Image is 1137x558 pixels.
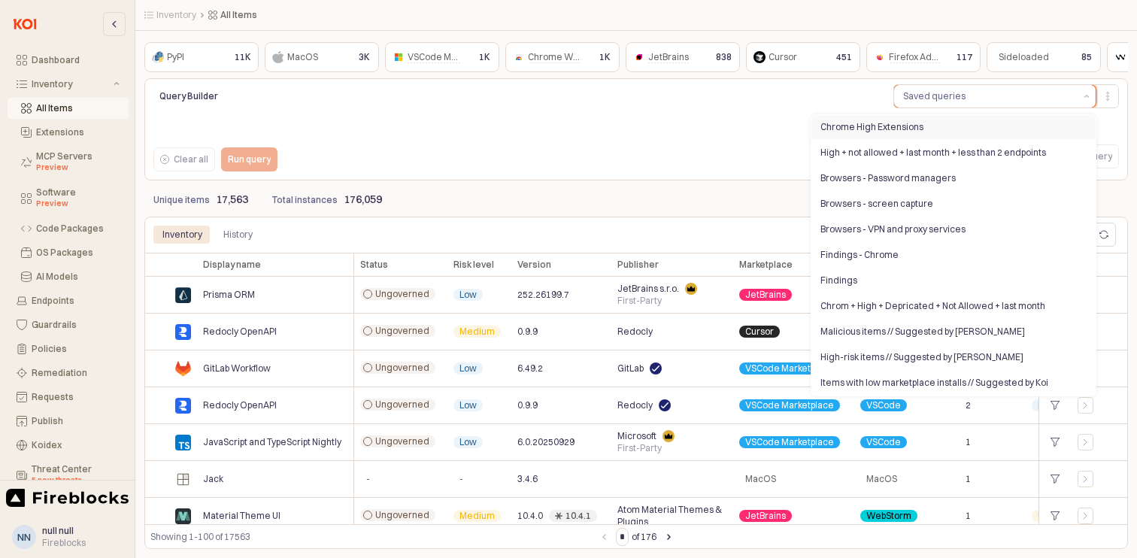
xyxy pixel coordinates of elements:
[459,399,477,411] span: Low
[769,50,797,65] div: Cursor
[36,198,120,210] div: Preview
[32,475,120,487] div: 5 new threats
[1078,85,1096,108] button: הצג הצעות
[866,399,901,411] span: VSCode
[8,122,129,143] button: Extensions
[820,223,1078,235] div: Browsers - VPN and proxy services
[8,338,129,359] button: Policies
[617,283,679,295] span: JetBrains s.r.o.
[459,510,495,522] span: Medium
[528,51,608,63] span: Chrome Web Store
[32,320,120,330] div: Guardrails
[17,529,31,544] div: nn
[617,504,727,528] span: Atom Material Themes & Plugins
[517,259,551,271] span: Version
[174,153,208,165] p: Clear all
[153,114,1119,144] iframe: QueryBuildingItay
[153,226,211,244] div: Inventory
[36,223,120,234] div: Code Packages
[966,473,971,485] span: 1
[820,147,1078,159] div: High + not allowed + last month + less than 2 endpoints
[617,326,653,338] span: Redocly
[517,436,575,448] span: 6.0.20250929
[889,51,957,63] span: Firefox Add-ons
[957,50,972,64] p: 117
[745,399,834,411] span: VSCode Marketplace
[375,435,429,447] span: Ungoverned
[866,473,897,485] span: MacOS
[8,242,129,263] button: OS Packages
[617,529,628,545] input: Page
[359,50,370,64] p: 3K
[517,362,543,375] span: 6.49.2
[479,50,490,64] p: 1K
[375,362,429,374] span: Ungoverned
[36,127,120,138] div: Extensions
[453,259,494,271] span: Risk level
[716,50,732,64] p: 838
[8,182,129,215] button: Software
[866,510,911,522] span: WebStorm
[659,528,678,546] button: Next page
[894,85,1078,108] button: Saved queries
[375,399,429,411] span: Ungoverned
[216,192,248,208] p: 17,563
[8,362,129,384] button: Remediation
[375,325,429,337] span: Ungoverned
[228,153,271,165] p: Run query
[517,399,538,411] span: 0.9.9
[811,114,1096,396] div: Select an option
[32,344,120,354] div: Policies
[617,362,644,375] span: GitLab
[36,187,120,210] div: Software
[36,162,120,174] div: Preview
[32,416,120,426] div: Publish
[517,473,538,485] span: 3.4.6
[866,436,901,448] span: VSCode
[150,529,595,544] div: Showing 1-100 of 17563
[517,289,569,301] span: 252.26199.7
[1038,510,1123,522] span: Unverified Publisher
[459,362,477,375] span: Low
[203,362,271,375] span: GitLab Workflow
[32,55,120,65] div: Dashboard
[32,79,111,89] div: Inventory
[820,377,1078,389] div: Items with low marketplace installs // Suggested by Koi
[820,198,1078,210] div: Browsers - screen capture
[820,249,1078,261] div: Findings - Chrome
[820,300,1078,312] div: Chrom + High + Depricated + Not Allowed + last month
[32,296,120,306] div: Endpoints
[8,74,129,95] button: Inventory
[745,510,786,522] span: JetBrains
[36,151,120,174] div: MCP Servers
[745,362,834,375] span: VSCode Marketplace
[1096,84,1119,108] button: Menu
[408,51,496,63] span: VSCode Marketplace
[144,524,1128,549] div: Table toolbar
[1038,399,1120,411] span: Missing Description
[203,510,280,522] span: Material Theme UI
[565,510,591,522] div: 10.4.1
[42,525,74,536] span: null null
[144,9,800,21] nav: Breadcrumbs
[745,326,774,338] span: Cursor
[745,436,834,448] span: VSCode Marketplace
[287,50,318,65] div: MacOS
[203,326,277,338] span: Redocly OpenAPI
[153,193,210,207] p: Unique items
[648,51,689,63] span: JetBrains
[8,314,129,335] button: Guardrails
[617,259,659,271] span: Publisher
[36,271,120,282] div: AI Models
[8,435,129,456] button: Koidex
[8,218,129,239] button: Code Packages
[159,89,353,103] p: Query Builder
[459,326,495,338] span: Medium
[617,295,662,307] span: First-Party
[8,290,129,311] button: Endpoints
[162,226,202,244] div: Inventory
[903,89,966,104] div: Saved queries
[820,172,1078,184] div: Browsers - Password managers
[599,50,611,64] p: 1K
[459,436,477,448] span: Low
